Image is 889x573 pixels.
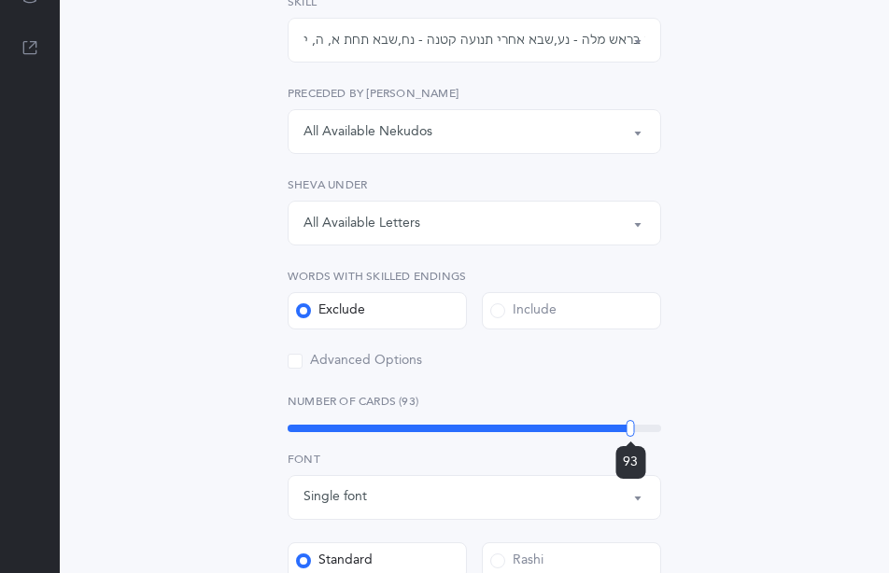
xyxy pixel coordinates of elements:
iframe: Drift Widget Chat Controller [796,480,867,551]
label: Sheva Under [288,176,661,193]
span: 93 [623,454,638,469]
div: All Available Letters [303,214,420,233]
label: Preceded By [PERSON_NAME] [288,85,661,102]
label: Font [288,451,661,468]
div: All Available Nekudos [303,122,432,142]
div: Single font [303,487,367,507]
button: All Available Letters [288,201,661,245]
div: Rashi [490,552,543,570]
button: שבא בראש מלה - נע, שבא אחרי תנועה קטנה - נח, שבא תחת א, ה, י, ע - נח, שבא אחרי שורוק בראש מילה, ש... [288,18,661,63]
div: Exclude [296,301,365,320]
label: Number of Cards (93) [288,393,661,410]
div: Include [490,301,557,320]
button: All Available Nekudos [288,109,661,154]
div: שבא בראש מלה - נע , שבא אחרי תנועה קטנה - נח , שבא תחת א, ה, י, [PERSON_NAME] , שבא אחרי [PERSON_... [303,31,645,50]
div: Standard [296,552,373,570]
button: Single font [288,475,661,520]
label: Words with Skilled endings [288,268,661,285]
div: Advanced Options [288,352,422,370]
